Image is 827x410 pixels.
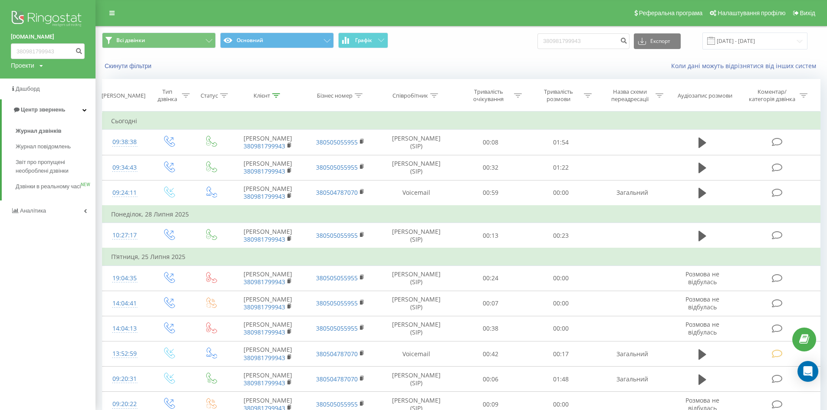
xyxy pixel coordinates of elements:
span: Дашборд [16,85,40,92]
td: [PERSON_NAME] (SIP) [377,223,455,249]
td: [PERSON_NAME] (SIP) [377,367,455,392]
div: 09:24:11 [111,184,138,201]
a: 380981799943 [244,142,285,150]
td: 00:00 [526,316,596,341]
a: 380505055955 [316,231,358,239]
a: 380505055955 [316,299,358,307]
td: 00:23 [526,223,596,249]
a: Дзвінки в реальному часіNEW [16,179,96,194]
div: 13:52:59 [111,345,138,362]
td: [PERSON_NAME] (SIP) [377,291,455,316]
a: Журнал дзвінків [16,123,96,139]
a: Журнал повідомлень [16,139,96,154]
td: Понеділок, 28 Липня 2025 [102,206,820,223]
a: 380504787070 [316,188,358,197]
div: Аудіозапис розмови [678,92,732,99]
div: Тривалість розмови [535,88,582,103]
div: Коментар/категорія дзвінка [747,88,797,103]
div: Бізнес номер [317,92,353,99]
div: Клієнт [254,92,270,99]
img: Ringostat logo [11,9,85,30]
span: Аналiтика [20,207,46,214]
td: 00:07 [455,291,525,316]
td: [PERSON_NAME] [231,367,304,392]
a: 380981799943 [244,354,285,362]
span: Розмова не відбулась [685,270,719,286]
td: 00:00 [526,266,596,291]
button: Основний [220,33,334,48]
td: 00:42 [455,341,525,367]
a: 380981799943 [244,328,285,336]
td: 00:13 [455,223,525,249]
div: 14:04:13 [111,320,138,337]
div: Тривалість очікування [465,88,512,103]
a: Центр звернень [2,99,96,120]
span: Розмова не відбулась [685,320,719,336]
button: Скинути фільтри [102,62,156,70]
div: Тип дзвінка [155,88,180,103]
td: Загальний [596,180,669,206]
td: 01:22 [526,155,596,180]
td: 00:00 [526,180,596,206]
div: 09:34:43 [111,159,138,176]
div: Співробітник [392,92,428,99]
td: [PERSON_NAME] [231,130,304,155]
td: 00:06 [455,367,525,392]
td: [PERSON_NAME] (SIP) [377,130,455,155]
div: [PERSON_NAME] [102,92,145,99]
td: Загальний [596,341,669,367]
td: 00:59 [455,180,525,206]
a: 380505055955 [316,324,358,332]
td: [PERSON_NAME] (SIP) [377,316,455,341]
td: [PERSON_NAME] [231,223,304,249]
span: Дзвінки в реальному часі [16,182,81,191]
div: 19:04:35 [111,270,138,287]
a: 380504787070 [316,350,358,358]
a: 380505055955 [316,274,358,282]
a: 380504787070 [316,375,358,383]
span: Вихід [800,10,815,16]
a: Звіт про пропущені необроблені дзвінки [16,154,96,179]
td: [PERSON_NAME] [231,155,304,180]
td: 01:48 [526,367,596,392]
div: 09:20:31 [111,371,138,387]
td: 00:17 [526,341,596,367]
td: 00:38 [455,316,525,341]
button: Графік [338,33,388,48]
td: [PERSON_NAME] [231,341,304,367]
a: 380981799943 [244,278,285,286]
button: Експорт [634,33,681,49]
span: Журнал повідомлень [16,142,71,151]
span: Журнал дзвінків [16,127,62,135]
a: 380981799943 [244,379,285,387]
span: Розмова не відбулась [685,295,719,311]
a: 380505055955 [316,400,358,408]
td: Сьогодні [102,112,820,130]
div: 10:27:17 [111,227,138,244]
td: [PERSON_NAME] [231,180,304,206]
a: 380981799943 [244,303,285,311]
td: Voicemail [377,341,455,367]
a: [DOMAIN_NAME] [11,33,85,41]
td: [PERSON_NAME] (SIP) [377,155,455,180]
input: Пошук за номером [537,33,629,49]
span: Центр звернень [21,106,65,113]
td: 00:00 [526,291,596,316]
div: Проекти [11,61,34,70]
span: Реферальна програма [639,10,703,16]
a: Коли дані можуть відрізнятися вiд інших систем [671,62,820,70]
td: Voicemail [377,180,455,206]
span: Всі дзвінки [116,37,145,44]
td: [PERSON_NAME] [231,316,304,341]
td: 00:08 [455,130,525,155]
td: Загальний [596,367,669,392]
a: 380505055955 [316,138,358,146]
td: 00:32 [455,155,525,180]
td: [PERSON_NAME] [231,291,304,316]
div: 09:38:38 [111,134,138,151]
td: П’ятниця, 25 Липня 2025 [102,248,820,266]
span: Графік [355,37,372,43]
a: 380981799943 [244,167,285,175]
a: 380505055955 [316,163,358,171]
td: 00:24 [455,266,525,291]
